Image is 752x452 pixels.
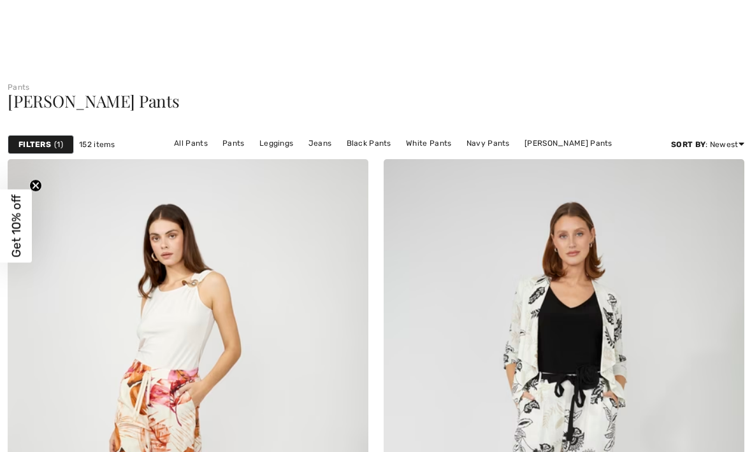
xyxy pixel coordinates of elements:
button: Close teaser [29,180,42,192]
a: Pants [216,135,251,152]
a: White Pants [400,135,458,152]
a: Black Pants [340,135,398,152]
a: Jeans [302,135,338,152]
a: Leggings [253,135,300,152]
span: Get 10% off [9,195,24,258]
strong: Filters [18,139,51,150]
a: Pants [8,83,30,92]
a: Navy Pants [460,135,516,152]
a: [PERSON_NAME] Pants [343,152,444,168]
span: [PERSON_NAME] Pants [8,90,180,112]
span: 1 [54,139,63,150]
a: [PERSON_NAME] Pants [518,135,619,152]
a: All Pants [168,135,214,152]
div: : Newest [671,139,744,150]
strong: Sort By [671,140,705,149]
span: 152 items [79,139,115,150]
